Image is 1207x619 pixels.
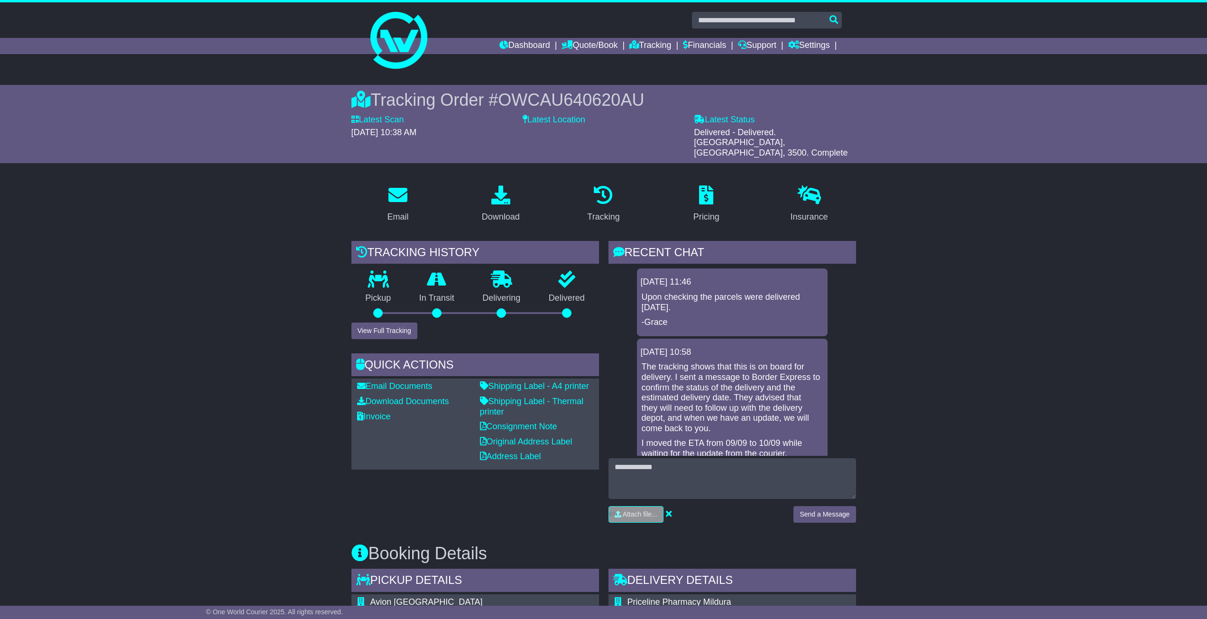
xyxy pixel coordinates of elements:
[387,211,408,223] div: Email
[788,38,830,54] a: Settings
[370,597,483,607] span: Avion [GEOGRAPHIC_DATA]
[683,38,726,54] a: Financials
[642,292,823,313] p: Upon checking the parcels were delivered [DATE].
[693,211,719,223] div: Pricing
[562,38,617,54] a: Quote/Book
[608,241,856,267] div: RECENT CHAT
[608,569,856,594] div: Delivery Details
[784,182,834,227] a: Insurance
[534,293,599,304] p: Delivered
[351,115,404,125] label: Latest Scan
[351,353,599,379] div: Quick Actions
[351,569,599,594] div: Pickup Details
[476,182,526,227] a: Download
[351,544,856,563] h3: Booking Details
[482,211,520,223] div: Download
[357,412,391,421] a: Invoice
[480,437,572,446] a: Original Address Label
[405,293,469,304] p: In Transit
[687,182,726,227] a: Pricing
[351,323,417,339] button: View Full Tracking
[351,241,599,267] div: Tracking history
[587,211,619,223] div: Tracking
[694,128,848,157] span: Delivered - Delivered. [GEOGRAPHIC_DATA], [GEOGRAPHIC_DATA], 3500. Complete
[627,597,731,607] span: Priceline Pharmacy Mildura
[629,38,671,54] a: Tracking
[357,397,449,406] a: Download Documents
[642,438,823,459] p: I moved the ETA from 09/09 to 10/09 while waiting for the update from the courier.
[641,347,824,358] div: [DATE] 10:58
[351,128,417,137] span: [DATE] 10:38 AM
[206,608,343,616] span: © One World Courier 2025. All rights reserved.
[738,38,776,54] a: Support
[480,381,589,391] a: Shipping Label - A4 printer
[480,397,584,416] a: Shipping Label - Thermal printer
[641,277,824,287] div: [DATE] 11:46
[381,182,415,227] a: Email
[581,182,626,227] a: Tracking
[480,452,541,461] a: Address Label
[523,115,585,125] label: Latest Location
[469,293,535,304] p: Delivering
[351,293,405,304] p: Pickup
[694,115,755,125] label: Latest Status
[791,211,828,223] div: Insurance
[357,381,433,391] a: Email Documents
[642,362,823,434] p: The tracking shows that this is on board for delivery. I sent a message to Border Express to conf...
[351,90,856,110] div: Tracking Order #
[480,422,557,431] a: Consignment Note
[793,506,856,523] button: Send a Message
[498,90,644,110] span: OWCAU640620AU
[499,38,550,54] a: Dashboard
[642,317,823,328] p: -Grace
